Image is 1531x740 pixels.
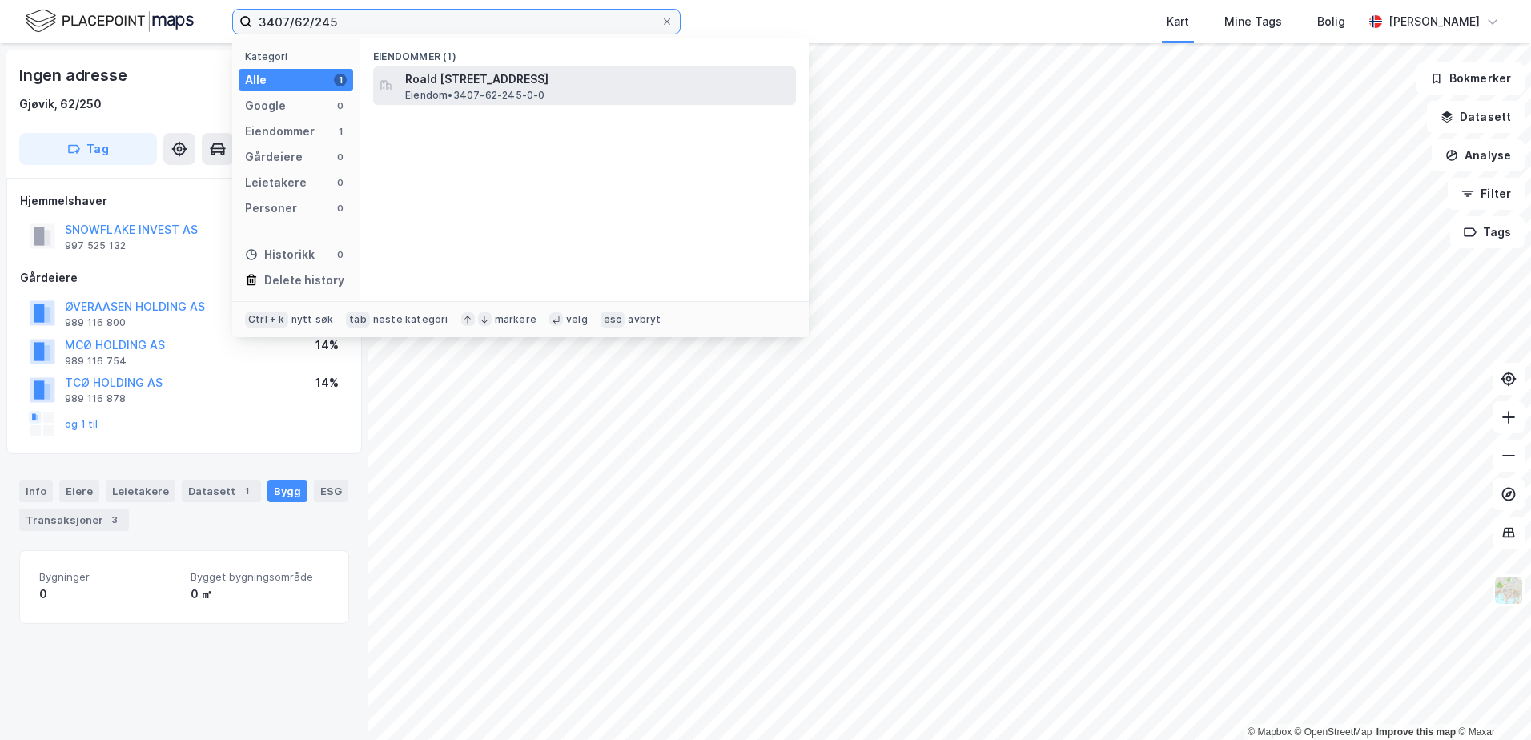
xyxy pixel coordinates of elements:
div: 0 [334,151,347,163]
div: Kategori [245,50,353,62]
div: Bygg [267,480,307,502]
div: 0 [334,248,347,261]
div: 1 [334,125,347,138]
button: Bokmerker [1416,62,1525,95]
iframe: Chat Widget [1451,663,1531,740]
div: Hjemmelshaver [20,191,348,211]
div: Gårdeiere [245,147,303,167]
div: Bolig [1317,12,1345,31]
div: Mine Tags [1224,12,1282,31]
div: 0 [39,585,178,604]
div: Eiere [59,480,99,502]
button: Filter [1448,178,1525,210]
span: Roald [STREET_ADDRESS] [405,70,790,89]
span: Bygget bygningsområde [191,570,329,584]
a: Mapbox [1248,726,1292,738]
div: 1 [239,483,255,499]
span: Bygninger [39,570,178,584]
a: Improve this map [1376,726,1456,738]
div: Google [245,96,286,115]
div: 0 [334,176,347,189]
div: markere [495,313,536,326]
div: Leietakere [245,173,307,192]
div: Ingen adresse [19,62,130,88]
input: Søk på adresse, matrikkel, gårdeiere, leietakere eller personer [252,10,661,34]
div: Historikk [245,245,315,264]
div: [PERSON_NAME] [1388,12,1480,31]
div: Info [19,480,53,502]
button: Datasett [1427,101,1525,133]
div: Transaksjoner [19,509,129,531]
div: Personer [245,199,297,218]
div: Eiendommer (1) [360,38,809,66]
div: 989 116 754 [65,355,127,368]
div: Gjøvik, 62/250 [19,95,102,114]
div: 989 116 878 [65,392,126,405]
div: Alle [245,70,267,90]
div: Gårdeiere [20,268,348,288]
img: logo.f888ab2527a4732fd821a326f86c7f29.svg [26,7,194,35]
div: Leietakere [106,480,175,502]
div: 0 ㎡ [191,585,329,604]
div: nytt søk [291,313,334,326]
div: 3 [106,512,123,528]
div: 14% [315,336,339,355]
div: 989 116 800 [65,316,126,329]
button: Analyse [1432,139,1525,171]
a: OpenStreetMap [1295,726,1372,738]
div: 14% [315,373,339,392]
div: Ctrl + k [245,312,288,328]
button: Tag [19,133,157,165]
div: avbryt [628,313,661,326]
div: neste kategori [373,313,448,326]
div: esc [601,312,625,328]
div: Datasett [182,480,261,502]
img: Z [1493,575,1524,605]
div: Delete history [264,271,344,290]
button: Tags [1450,216,1525,248]
span: Eiendom • 3407-62-245-0-0 [405,89,545,102]
div: tab [346,312,370,328]
div: velg [566,313,588,326]
div: 997 525 132 [65,239,126,252]
div: Kart [1167,12,1189,31]
div: Eiendommer [245,122,315,141]
div: 0 [334,99,347,112]
div: 1 [334,74,347,86]
div: 0 [334,202,347,215]
div: ESG [314,480,348,502]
